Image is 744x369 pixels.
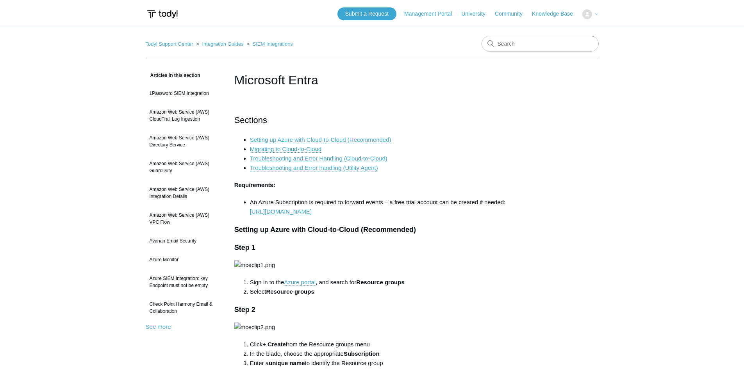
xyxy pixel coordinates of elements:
[250,287,510,296] li: Select
[532,10,581,18] a: Knowledge Base
[146,297,223,319] a: Check Point Harmony Email & Collaboration
[250,198,510,216] li: An Azure Subscription is required to forward events – a free trial account can be created if needed:
[250,358,510,368] li: Enter a to identify the Resource group
[495,10,530,18] a: Community
[202,41,243,47] a: Integration Guides
[146,41,195,47] li: Todyl Support Center
[337,7,396,20] a: Submit a Request
[269,360,305,366] strong: unique name
[284,279,316,286] a: Azure portal
[262,341,286,348] strong: + Create
[146,41,193,47] a: Todyl Support Center
[344,350,380,357] strong: Subscription
[250,340,510,349] li: Click from the Resource groups menu
[234,71,510,89] h1: Microsoft Entra
[461,10,493,18] a: University
[250,164,378,171] a: Troubleshooting and Error handling (Utility Agent)
[250,155,387,162] a: Troubleshooting and Error Handling (Cloud-to-Cloud)
[250,349,510,358] li: In the blade, choose the appropriate
[234,242,510,253] h3: Step 1
[146,182,223,204] a: Amazon Web Service (AWS) Integration Details
[146,7,179,21] img: Todyl Support Center Help Center home page
[194,41,245,47] li: Integration Guides
[356,279,404,285] strong: Resource groups
[234,323,275,332] img: mceclip2.png
[245,41,293,47] li: SIEM Integrations
[234,304,510,316] h3: Step 2
[146,105,223,127] a: Amazon Web Service (AWS) CloudTrail Log Ingestion
[146,86,223,101] a: 1Password SIEM Integration
[234,224,510,235] h3: Setting up Azure with Cloud-to-Cloud (Recommended)
[250,136,391,143] a: Setting up Azure with Cloud-to-Cloud (Recommended)
[146,130,223,152] a: Amazon Web Service (AWS) Directory Service
[146,252,223,267] a: Azure Monitor
[146,156,223,178] a: Amazon Web Service (AWS) GuardDuty
[253,41,293,47] a: SIEM Integrations
[266,288,314,295] strong: Resource groups
[146,271,223,293] a: Azure SIEM Integration: key Endpoint must not be empty
[234,260,275,270] img: mceclip1.png
[482,36,599,52] input: Search
[250,146,321,153] a: Migrating to Cloud-to-Cloud
[234,182,275,188] strong: Requirements:
[146,208,223,230] a: Amazon Web Service (AWS) VPC Flow
[146,234,223,248] a: Avanan Email Security
[404,10,460,18] a: Management Portal
[234,113,510,127] h2: Sections
[250,278,510,287] li: Sign in to the , and search for
[250,208,312,215] a: [URL][DOMAIN_NAME]
[146,73,200,78] span: Articles in this section
[146,323,171,330] a: See more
